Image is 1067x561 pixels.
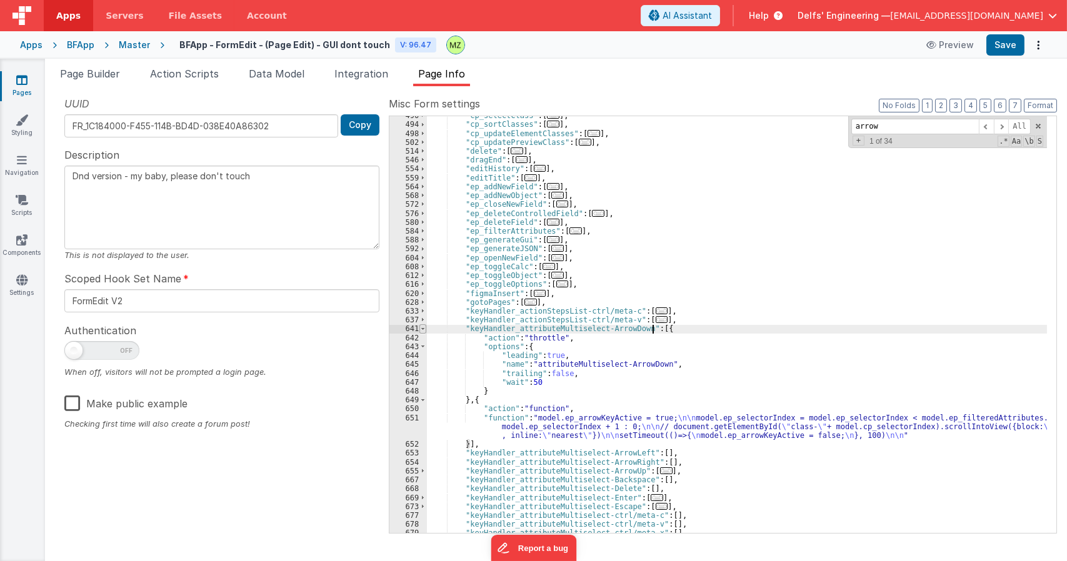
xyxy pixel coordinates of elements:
span: ... [524,299,537,305]
span: ... [547,112,559,119]
span: ... [656,503,668,510]
div: 564 [389,182,427,191]
span: Authentication [64,323,136,338]
span: CaseSensitive Search [1011,136,1022,147]
span: Page Builder [60,67,120,80]
span: Delfs' Engineering — [798,9,890,22]
span: Integration [334,67,388,80]
button: 4 [964,99,977,112]
iframe: Marker.io feedback button [491,535,576,561]
span: Servers [106,9,143,22]
span: ... [511,147,523,154]
button: AI Assistant [641,5,720,26]
span: Action Scripts [150,67,219,80]
span: ... [660,467,673,474]
div: 641 [389,324,427,333]
div: 584 [389,227,427,236]
span: Search In Selection [1036,136,1043,147]
div: 554 [389,164,427,173]
span: ... [547,219,559,226]
span: [EMAIL_ADDRESS][DOMAIN_NAME] [890,9,1043,22]
div: 502 [389,138,427,147]
span: ... [551,272,564,279]
span: AI Assistant [663,9,712,22]
button: 1 [922,99,933,112]
div: 568 [389,191,427,200]
button: Copy [341,114,379,136]
button: 5 [979,99,991,112]
div: 592 [389,244,427,253]
div: BFApp [67,39,94,51]
div: 633 [389,307,427,315]
div: 616 [389,280,427,289]
span: ... [524,174,537,181]
div: 679 [389,529,427,537]
input: Search for [851,119,979,134]
span: ... [551,245,564,252]
div: 655 [389,467,427,475]
div: V: 96.47 [395,37,436,52]
button: Options [1029,36,1047,54]
span: UUID [64,96,89,111]
div: 668 [389,484,427,493]
div: 651 [389,414,427,440]
div: 669 [389,494,427,502]
div: 612 [389,271,427,280]
button: 7 [1009,99,1021,112]
span: ... [592,210,604,217]
span: ... [534,165,546,172]
button: 3 [949,99,962,112]
label: Make public example [64,388,188,415]
div: 604 [389,254,427,262]
button: 6 [994,99,1006,112]
div: 673 [389,502,427,511]
div: 644 [389,351,427,360]
span: Help [749,9,769,22]
div: Checking first time will also create a forum post! [64,418,379,430]
div: 494 [389,120,427,129]
div: 643 [389,342,427,351]
div: 588 [389,236,427,244]
div: 646 [389,369,427,378]
span: Toggel Replace mode [853,136,864,146]
span: ... [547,183,559,190]
span: ... [588,130,600,137]
span: ... [556,280,569,287]
div: 677 [389,511,427,520]
div: 645 [389,360,427,369]
button: Delfs' Engineering — [EMAIL_ADDRESS][DOMAIN_NAME] [798,9,1057,22]
span: Description [64,147,119,162]
span: Scoped Hook Set Name [64,271,181,286]
span: ... [579,139,591,146]
h4: BFApp - FormEdit - (Page Edit) - GUI dont touch [179,40,390,49]
div: 580 [389,218,427,227]
span: Alt-Enter [1008,119,1031,134]
span: ... [656,316,668,323]
span: Misc Form settings [389,96,480,111]
span: ... [547,236,559,243]
div: This is not displayed to the user. [64,249,379,261]
span: Page Info [418,67,465,80]
div: 628 [389,298,427,307]
span: 1 of 34 [864,137,898,146]
div: 546 [389,156,427,164]
span: ... [651,494,663,501]
div: When off, visitors will not be prompted a login page. [64,366,379,378]
span: ... [551,192,564,199]
div: Apps [20,39,43,51]
button: Save [986,34,1024,56]
div: 653 [389,449,427,457]
div: 514 [389,147,427,156]
span: Data Model [249,67,304,80]
div: 608 [389,262,427,271]
div: 576 [389,209,427,218]
img: 095be3719ea6209dc2162ba73c069c80 [447,36,464,54]
span: ... [547,121,559,127]
span: RegExp Search [998,136,1009,147]
span: ... [556,201,569,207]
div: 678 [389,520,427,529]
div: 572 [389,200,427,209]
button: Format [1024,99,1057,112]
span: ... [534,290,546,297]
div: 650 [389,404,427,413]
